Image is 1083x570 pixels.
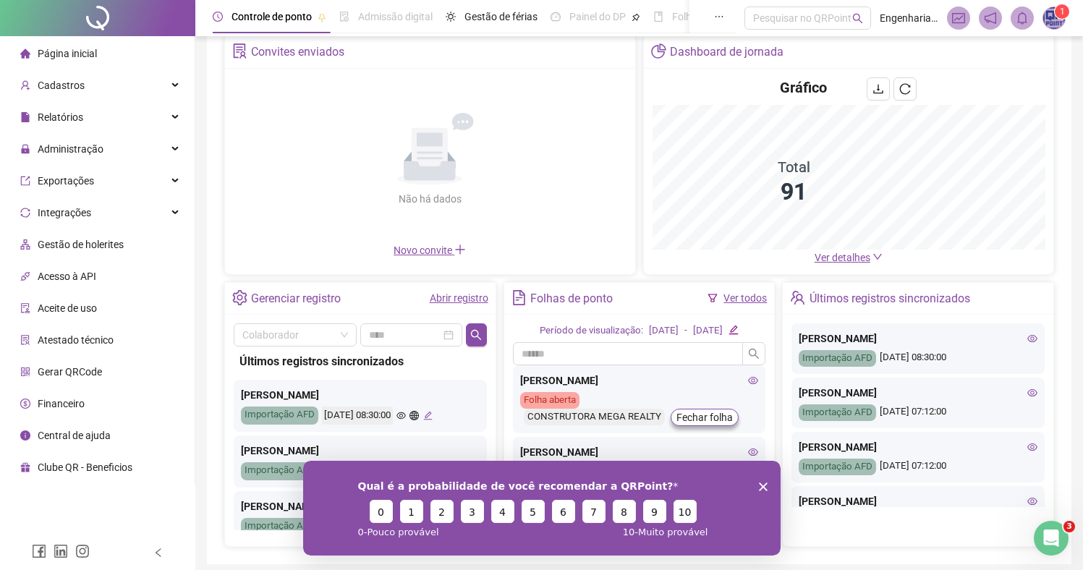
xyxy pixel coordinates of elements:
span: info-circle [20,430,30,441]
span: dollar [20,399,30,409]
span: pie-chart [651,43,666,59]
div: [PERSON_NAME] [799,493,1037,509]
div: [PERSON_NAME] [241,498,480,514]
span: global [409,411,419,420]
span: audit [20,303,30,313]
span: notification [984,12,997,25]
span: file-done [339,12,349,22]
span: facebook [32,544,46,558]
span: search [470,329,482,341]
span: Página inicial [38,48,97,59]
div: [DATE] 07:12:00 [799,404,1037,421]
div: Folhas de ponto [530,286,613,311]
span: left [153,548,163,558]
span: lock [20,144,30,154]
span: solution [232,43,247,59]
span: sync [20,208,30,218]
span: book [653,12,663,22]
span: Atestado técnico [38,334,114,346]
span: eye [396,411,406,420]
span: Relatórios [38,111,83,123]
span: file [20,112,30,122]
div: Últimos registros sincronizados [239,352,481,370]
div: Últimos registros sincronizados [810,286,970,311]
span: Integrações [38,207,91,218]
span: Acesso à API [38,271,96,282]
span: Administração [38,143,103,155]
div: CONSTRUTORA MEGA REALTY [524,409,665,425]
div: Importação AFD [799,459,876,475]
a: Ver detalhes down [815,252,883,263]
span: Novo convite [394,244,466,256]
span: export [20,176,30,186]
div: [PERSON_NAME] [799,331,1037,346]
div: [PERSON_NAME] [799,385,1037,401]
span: Clube QR - Beneficios [38,461,132,473]
div: [PERSON_NAME] [520,444,759,460]
span: plus [454,244,466,255]
span: edit [729,325,738,334]
div: [PERSON_NAME] [799,439,1037,455]
span: Folha de pagamento [672,11,765,22]
div: Período de visualização: [540,323,643,339]
span: Aceite de uso [38,302,97,314]
div: [DATE] 08:30:00 [322,407,393,425]
div: [DATE] [649,323,679,339]
span: 3 [1063,521,1075,532]
span: Gerar QRCode [38,366,102,378]
span: search [748,348,760,360]
div: [DATE] 08:30:00 [799,350,1037,367]
iframe: Survey from QRPoint [303,461,781,556]
span: eye [1027,496,1037,506]
span: file-text [511,290,527,305]
span: pushpin [632,13,640,22]
span: home [20,48,30,59]
span: Financeiro [38,398,85,409]
span: Admissão digital [358,11,433,22]
span: Engenharia - QRPoint [880,10,939,26]
span: eye [748,447,758,457]
div: Importação AFD [241,518,318,536]
div: Importação AFD [241,462,318,480]
h4: Gráfico [780,77,827,98]
span: edit [423,411,433,420]
span: Fechar folha [676,409,733,425]
span: fund [952,12,965,25]
span: clock-circle [213,12,223,22]
span: dashboard [551,12,561,22]
span: sun [446,12,456,22]
div: Importação AFD [241,407,318,425]
span: eye [1027,388,1037,398]
span: eye [1027,333,1037,344]
span: Painel do DP [569,11,626,22]
div: [DATE] 07:12:00 [799,459,1037,475]
sup: Atualize o seu contato no menu Meus Dados [1055,4,1069,19]
span: filter [708,293,718,303]
a: Ver todos [723,292,767,304]
span: Cadastros [38,80,85,91]
button: Fechar folha [671,409,739,426]
span: setting [232,290,247,305]
span: Gestão de férias [464,11,538,22]
div: - [684,323,687,339]
span: api [20,271,30,281]
span: gift [20,462,30,472]
span: qrcode [20,367,30,377]
span: team [790,290,805,305]
span: eye [748,375,758,386]
span: reload [899,83,911,95]
span: solution [20,335,30,345]
img: 7717 [1043,7,1065,29]
div: Gerenciar registro [251,286,341,311]
div: Não há dados [363,191,496,207]
span: pushpin [318,13,326,22]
